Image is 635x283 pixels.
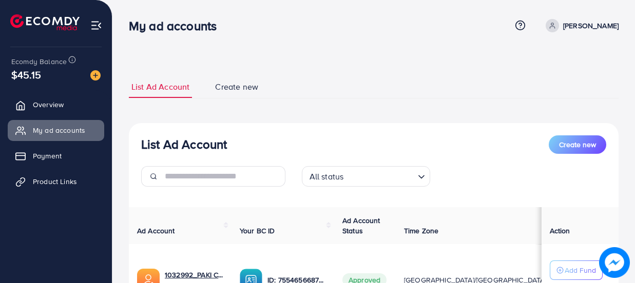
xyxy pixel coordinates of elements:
span: Payment [33,151,62,161]
a: Product Links [8,171,104,192]
span: My ad accounts [33,125,85,135]
img: menu [90,19,102,31]
span: List Ad Account [131,81,189,93]
h3: My ad accounts [129,18,225,33]
a: 1032992_PAKI CART_1758955939376 [165,270,223,280]
img: image [602,250,627,275]
span: Create new [215,81,258,93]
img: image [90,70,101,80]
div: Search for option [302,166,430,187]
span: $45.15 [11,67,41,82]
span: All status [307,169,346,184]
span: Action [550,226,570,236]
a: Overview [8,94,104,115]
span: Time Zone [404,226,438,236]
a: Payment [8,146,104,166]
a: [PERSON_NAME] [542,19,619,32]
a: My ad accounts [8,120,104,140]
span: Your BC ID [240,226,275,236]
h3: List Ad Account [141,137,227,152]
p: Add Fund [565,264,596,276]
input: Search for option [347,167,413,184]
span: Product Links [33,176,77,187]
span: Overview [33,99,64,110]
span: Create new [559,139,596,150]
span: Ad Account [137,226,175,236]
button: Add Fund [550,260,603,280]
button: Create new [549,135,606,154]
span: Ad Account Status [342,215,380,236]
span: Ecomdy Balance [11,56,67,67]
img: logo [10,14,80,30]
p: [PERSON_NAME] [563,19,619,32]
